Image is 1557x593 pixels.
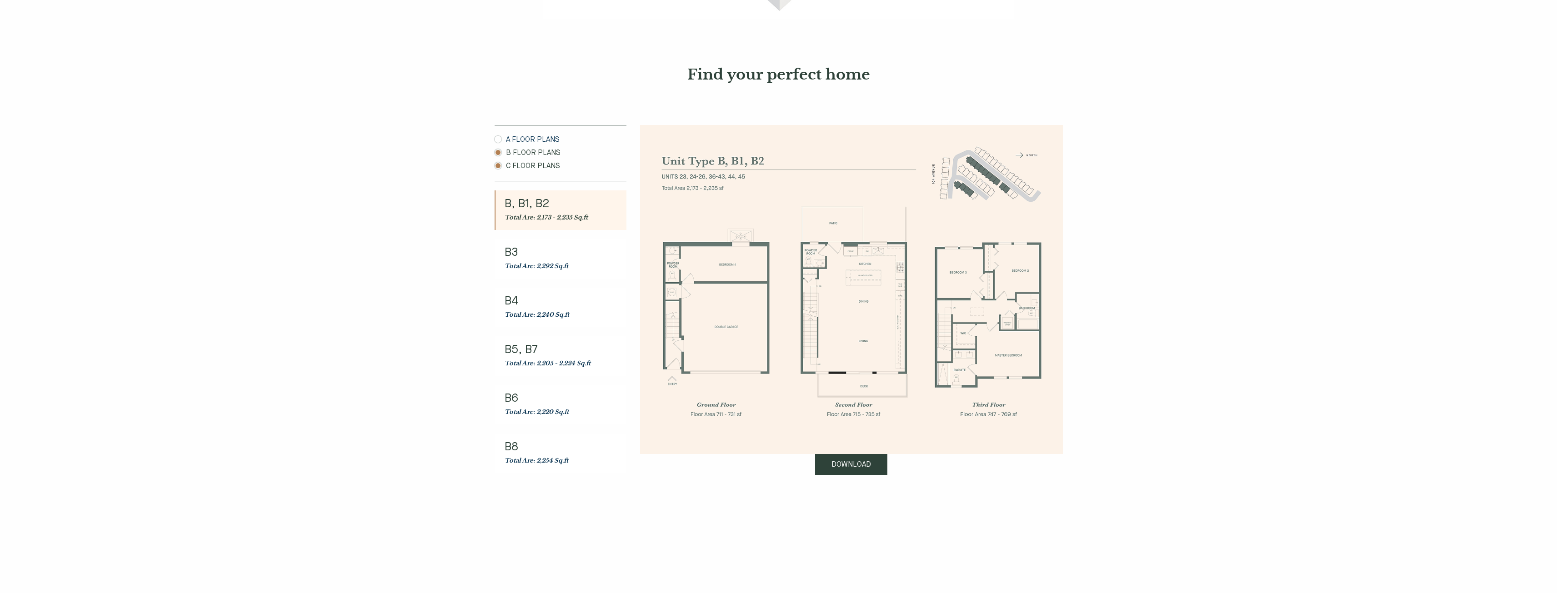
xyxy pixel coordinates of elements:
span: B3 [505,247,617,259]
a: B5, B7Total Are: 2,205 - 2,224 Sq.ft [495,336,626,376]
a: B4Total Are: 2,240 Sq.ft [495,288,626,327]
span: Total Are: 2,220 Sq.ft [505,408,569,416]
span: B8 [505,442,617,453]
a: B, B1, B2Total Are: 2,173 - 2,235 Sq.ft [495,190,626,230]
a: B6Total Are: 2,220 Sq.ft [495,385,626,424]
span: Total Are: 2,292 Sq.ft [505,262,568,270]
h2: Find your perfect home [495,65,1063,85]
span: Total Are: 2,205 - 2,224 Sq.ft [505,359,591,367]
a: B FLOOR PLANS [495,148,626,159]
span: B5, B7 [505,344,617,356]
span: Total Are: 2,173 - 2,235 Sq.ft [505,214,588,221]
a: DOWNLOAD [815,454,887,475]
span: Total Are: 2,240 Sq.ft [505,311,569,319]
img: Unit-B-B1-B2.png [640,125,1063,454]
span: B, B1, B2 [505,199,617,210]
a: B8Total Are: 2,254 Sq.ft [495,434,626,473]
span: B4 [505,296,617,307]
span: Total Are: 2,254 Sq.ft [505,457,568,464]
a: B3Total Are: 2,292 Sq.ft [495,239,626,279]
span: B6 [505,393,617,404]
a: C FLOOR PLANS [495,161,626,172]
a: A FLOOR PLANS [495,135,626,145]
